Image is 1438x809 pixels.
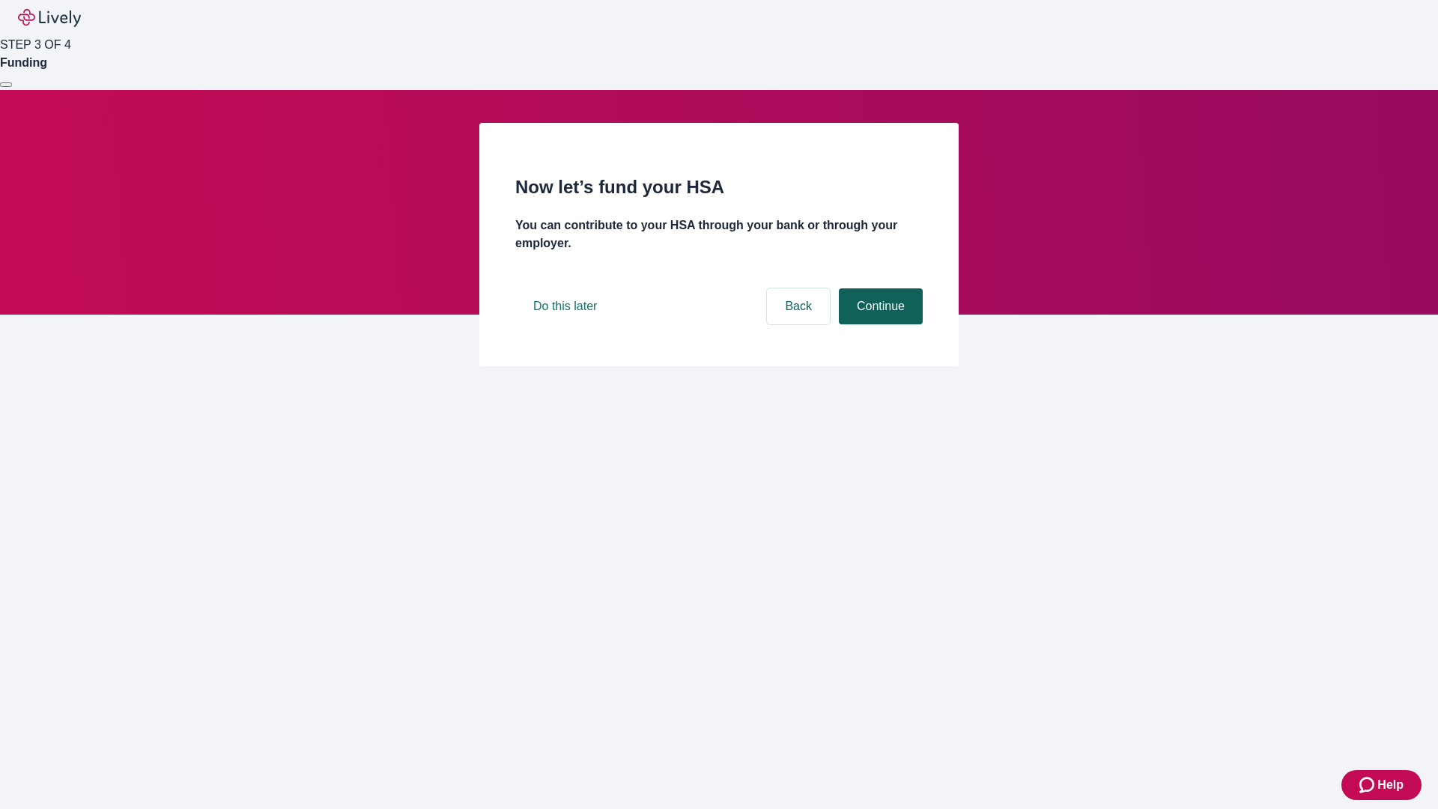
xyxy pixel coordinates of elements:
span: Help [1377,776,1404,794]
img: Lively [18,9,81,27]
button: Continue [839,288,923,324]
svg: Zendesk support icon [1359,776,1377,794]
button: Do this later [515,288,615,324]
button: Back [767,288,830,324]
h2: Now let’s fund your HSA [515,174,923,201]
button: Zendesk support iconHelp [1341,770,1422,800]
h4: You can contribute to your HSA through your bank or through your employer. [515,216,923,252]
